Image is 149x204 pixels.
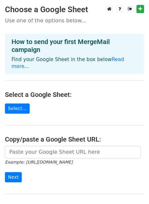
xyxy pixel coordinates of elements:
[5,146,141,158] input: Paste your Google Sheet URL here
[5,91,144,99] h4: Select a Google Sheet:
[5,5,144,14] h3: Choose a Google Sheet
[5,103,30,114] a: Select...
[12,57,124,69] a: Read more...
[12,38,137,54] h4: How to send your first MergeMail campaign
[5,160,73,165] small: Example: [URL][DOMAIN_NAME]
[5,17,144,24] p: Use one of the options below...
[5,135,144,143] h4: Copy/paste a Google Sheet URL:
[5,172,22,182] input: Next
[12,56,137,70] p: Find your Google Sheet in the box below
